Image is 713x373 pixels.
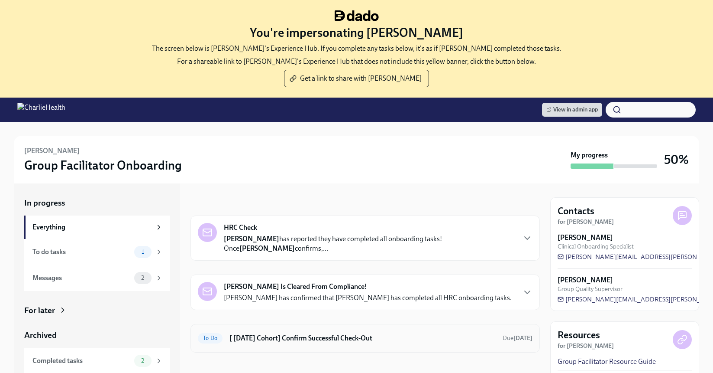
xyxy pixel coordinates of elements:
strong: [PERSON_NAME] [239,244,295,252]
div: Messages [32,273,131,283]
img: dado [335,10,379,21]
strong: My progress [571,151,608,160]
h3: You're impersonating [PERSON_NAME] [250,25,463,40]
span: October 17th, 2025 10:00 [503,334,532,342]
strong: [PERSON_NAME] [224,235,279,243]
a: In progress [24,197,170,209]
span: View in admin app [546,105,598,114]
strong: [PERSON_NAME] [558,275,613,285]
span: 2 [136,275,149,281]
a: To do tasks1 [24,239,170,265]
button: Get a link to share with [PERSON_NAME] [284,70,429,87]
div: Everything [32,222,152,232]
a: Archived [24,330,170,341]
span: Get a link to share with [PERSON_NAME] [291,74,422,83]
a: View in admin app [542,103,602,117]
img: CharlieHealth [17,103,65,117]
span: To Do [198,335,223,341]
span: Clinical Onboarding Specialist [558,242,634,251]
strong: [PERSON_NAME] [558,233,613,242]
span: Group Quality Supervisor [558,285,623,293]
a: To Do[ [DATE] Cohort] Confirm Successful Check-OutDue[DATE] [198,331,532,345]
h6: [ [DATE] Cohort] Confirm Successful Check-Out [229,334,496,343]
a: For later [24,305,170,316]
p: The screen below is [PERSON_NAME]'s Experience Hub. If you complete any tasks below, it's as if [... [152,44,561,53]
a: Messages2 [24,265,170,291]
h6: [PERSON_NAME] [24,146,80,156]
span: Due [503,334,532,342]
p: [PERSON_NAME] has confirmed that [PERSON_NAME] has completed all HRC onboarding tasks. [224,293,512,303]
a: Group Facilitator Resource Guide [558,357,656,366]
div: For later [24,305,55,316]
strong: [DATE] [513,334,532,342]
strong: HRC Check [224,223,257,232]
h4: Contacts [558,205,594,218]
h3: 50% [664,152,689,167]
p: has reported they have completed all onboarding tasks! Once confirms,... [224,234,515,253]
span: 1 [136,249,149,255]
strong: [PERSON_NAME] Is Cleared From Compliance! [224,282,367,291]
div: Completed tasks [32,356,131,366]
div: In progress [190,197,231,209]
h3: Group Facilitator Onboarding [24,157,182,173]
h4: Resources [558,329,600,342]
span: 2 [136,357,149,364]
strong: for [PERSON_NAME] [558,218,614,226]
div: To do tasks [32,247,131,257]
a: Everything [24,216,170,239]
strong: for [PERSON_NAME] [558,342,614,350]
p: For a shareable link to [PERSON_NAME]'s Experience Hub that does not include this yellow banner, ... [177,57,536,66]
